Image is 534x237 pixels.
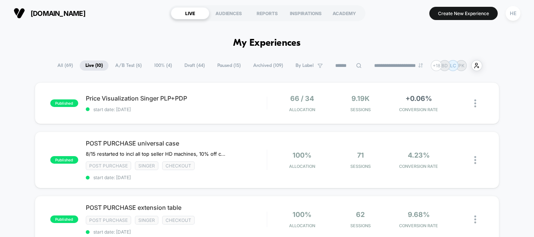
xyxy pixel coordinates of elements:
[14,8,25,19] img: Visually logo
[162,216,195,225] span: checkout
[86,204,267,211] span: POST PURCHASE extension table
[503,6,523,21] button: HE
[86,139,267,147] span: POST PURCHASE universal case
[418,63,423,68] img: end
[408,151,430,159] span: 4.23%
[474,99,476,107] img: close
[248,7,286,19] div: REPORTS
[212,60,246,71] span: Paused ( 15 )
[431,60,442,71] div: + 18
[325,7,364,19] div: ACADEMY
[135,161,158,170] span: Singer
[209,7,248,19] div: AUDIENCES
[179,60,211,71] span: Draft ( 44 )
[333,164,387,169] span: Sessions
[86,151,226,157] span: 8/15 restarted to incl all top seller HD machines, 10% off case0% CR when we have 0% discount8/1 ...
[408,211,430,218] span: 9.68%
[357,151,364,159] span: 71
[50,99,78,107] span: published
[80,60,108,71] span: Live ( 10 )
[289,223,315,228] span: Allocation
[333,223,387,228] span: Sessions
[474,215,476,223] img: close
[248,60,289,71] span: Archived ( 109 )
[474,156,476,164] img: close
[86,107,267,112] span: start date: [DATE]
[458,63,464,68] p: PK
[392,107,446,112] span: CONVERSION RATE
[86,216,131,225] span: Post Purchase
[31,9,85,17] span: [DOMAIN_NAME]
[86,161,131,170] span: Post Purchase
[429,7,498,20] button: Create New Experience
[392,223,446,228] span: CONVERSION RATE
[86,175,267,180] span: start date: [DATE]
[289,164,315,169] span: Allocation
[406,94,432,102] span: +0.06%
[441,63,448,68] p: BD
[392,164,446,169] span: CONVERSION RATE
[293,151,311,159] span: 100%
[290,94,314,102] span: 66 / 34
[286,7,325,19] div: INSPIRATIONS
[50,156,78,164] span: published
[110,60,147,71] span: A/B Test ( 6 )
[52,60,79,71] span: All ( 69 )
[506,6,520,21] div: HE
[86,94,267,102] span: Price Visualization Singer PLP+PDP
[162,161,195,170] span: checkout
[296,63,314,68] span: By Label
[289,107,315,112] span: Allocation
[233,38,301,49] h1: My Experiences
[149,60,178,71] span: 100% ( 4 )
[293,211,311,218] span: 100%
[135,216,158,225] span: Singer
[450,63,456,68] p: LC
[11,7,88,19] button: [DOMAIN_NAME]
[333,107,387,112] span: Sessions
[356,211,365,218] span: 62
[351,94,370,102] span: 9.19k
[50,215,78,223] span: published
[86,229,267,235] span: start date: [DATE]
[171,7,209,19] div: LIVE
